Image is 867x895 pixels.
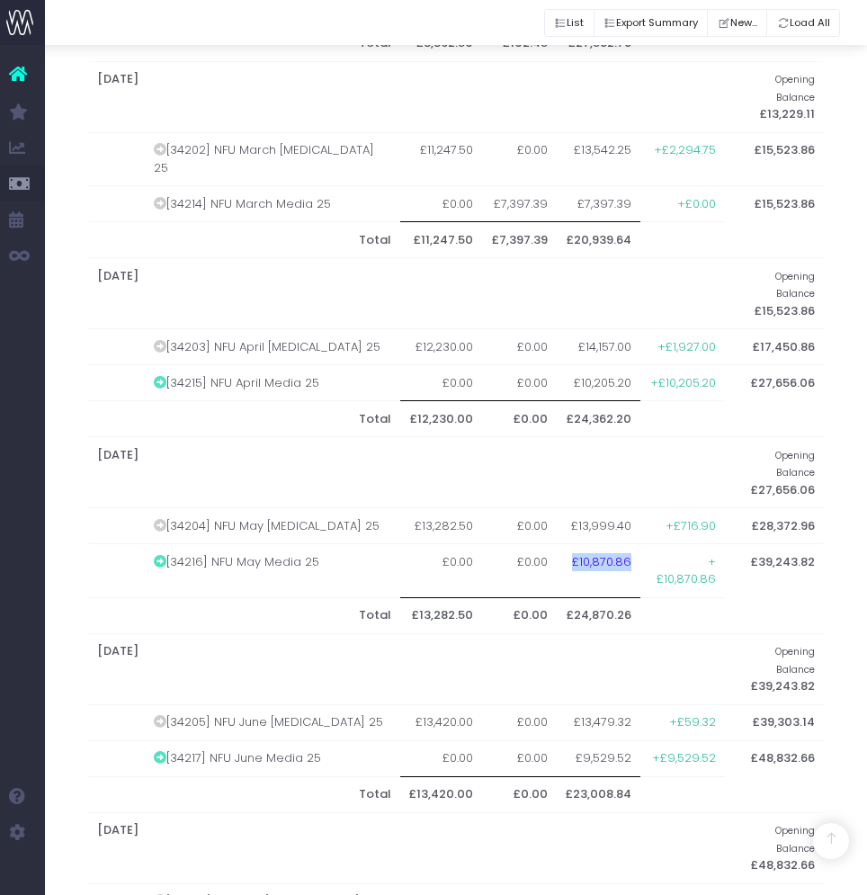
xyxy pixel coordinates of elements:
[145,222,400,258] th: Total
[775,70,815,104] small: Opening Balance
[557,740,640,776] td: £9,529.52
[594,9,709,37] button: Export Summary
[482,544,558,598] td: £0.00
[725,508,823,544] th: £28,372.96
[482,365,558,401] td: £0.00
[557,776,640,812] th: £23,008.84
[557,544,640,598] td: £10,870.86
[725,704,823,740] th: £39,303.14
[725,437,823,508] th: £27,656.06
[666,517,716,535] span: +£716.90
[557,132,640,186] td: £13,542.25
[725,186,823,222] th: £15,523.86
[725,132,823,186] th: £15,523.86
[400,597,482,633] th: £13,282.50
[766,9,840,37] button: Load All
[725,633,823,704] th: £39,243.82
[648,553,716,588] span: +£10,870.86
[544,9,594,37] button: List
[725,740,823,776] th: £48,832.66
[400,544,482,598] td: £0.00
[145,508,400,544] td: [34204] NFU May [MEDICAL_DATA] 25
[775,267,815,301] small: Opening Balance
[482,132,558,186] td: £0.00
[400,186,482,222] td: £0.00
[557,401,640,437] th: £24,362.20
[725,329,823,365] th: £17,450.86
[400,365,482,401] td: £0.00
[482,508,558,544] td: £0.00
[652,749,716,767] span: +£9,529.52
[775,446,815,480] small: Opening Balance
[775,821,815,855] small: Opening Balance
[145,401,400,437] th: Total
[482,186,558,222] td: £7,397.39
[89,258,725,329] th: [DATE]
[400,222,482,258] th: £11,247.50
[557,704,640,740] td: £13,479.32
[89,61,725,132] th: [DATE]
[400,704,482,740] td: £13,420.00
[654,141,716,159] span: +£2,294.75
[400,508,482,544] td: £13,282.50
[557,508,640,544] td: £13,999.40
[657,338,716,356] span: +£1,927.00
[145,132,400,186] td: [34202] NFU March [MEDICAL_DATA] 25
[145,365,400,401] td: [34215] NFU April Media 25
[145,704,400,740] td: [34205] NFU June [MEDICAL_DATA] 25
[400,329,482,365] td: £12,230.00
[725,544,823,598] th: £39,243.82
[400,740,482,776] td: £0.00
[482,776,558,812] th: £0.00
[145,544,400,598] td: [34216] NFU May Media 25
[707,9,767,37] button: New...
[725,61,823,132] th: £13,229.11
[400,401,482,437] th: £12,230.00
[145,740,400,776] td: [34217] NFU June Media 25
[669,713,716,731] span: +£59.32
[482,401,558,437] th: £0.00
[482,740,558,776] td: £0.00
[89,437,725,508] th: [DATE]
[482,704,558,740] td: £0.00
[725,258,823,329] th: £15,523.86
[677,195,716,213] span: +£0.00
[557,222,640,258] th: £20,939.64
[400,776,482,812] th: £13,420.00
[145,776,400,812] th: Total
[89,633,725,704] th: [DATE]
[557,186,640,222] td: £7,397.39
[725,812,823,883] th: £48,832.66
[482,597,558,633] th: £0.00
[400,132,482,186] td: £11,247.50
[557,365,640,401] td: £10,205.20
[482,329,558,365] td: £0.00
[557,329,640,365] td: £14,157.00
[557,597,640,633] th: £24,870.26
[775,642,815,676] small: Opening Balance
[145,597,400,633] th: Total
[145,329,400,365] td: [34203] NFU April [MEDICAL_DATA] 25
[725,365,823,401] th: £27,656.06
[6,859,33,886] img: images/default_profile_image.png
[650,374,716,392] span: +£10,205.20
[145,186,400,222] td: [34214] NFU March Media 25
[482,222,558,258] th: £7,397.39
[89,812,725,883] th: [DATE]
